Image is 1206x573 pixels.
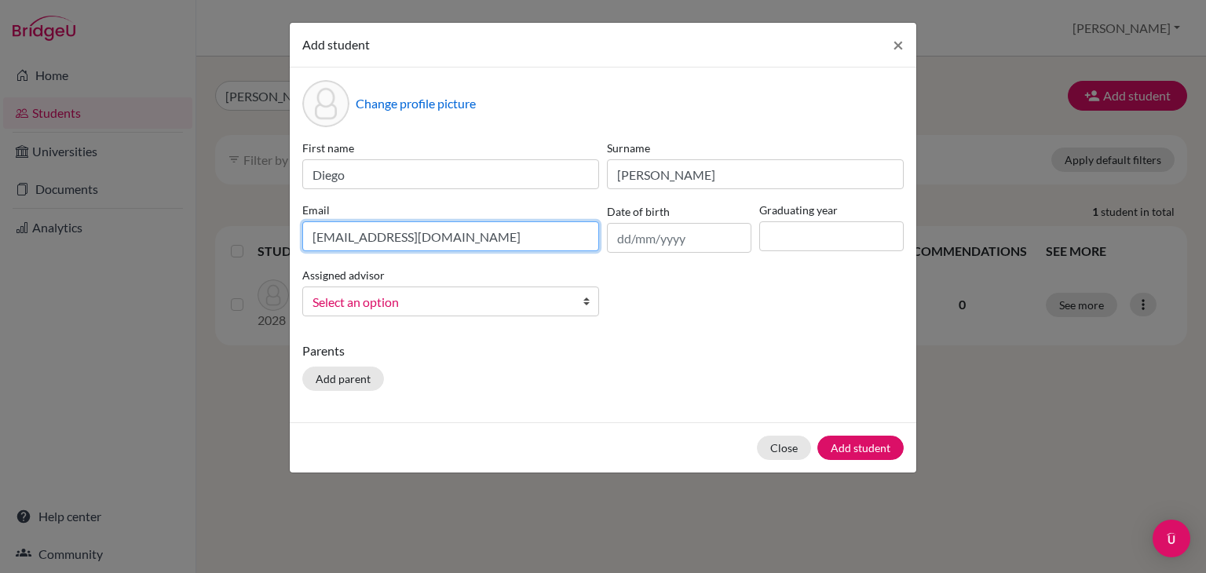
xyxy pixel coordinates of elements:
span: × [893,33,904,56]
label: Date of birth [607,203,670,220]
p: Parents [302,341,904,360]
div: Open Intercom Messenger [1153,520,1190,557]
div: Profile picture [302,80,349,127]
button: Close [880,23,916,67]
button: Add parent [302,367,384,391]
input: dd/mm/yyyy [607,223,751,253]
label: First name [302,140,599,156]
button: Close [757,436,811,460]
label: Assigned advisor [302,267,385,283]
button: Add student [817,436,904,460]
label: Surname [607,140,904,156]
label: Graduating year [759,202,904,218]
span: Add student [302,37,370,52]
label: Email [302,202,599,218]
span: Select an option [312,292,568,312]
